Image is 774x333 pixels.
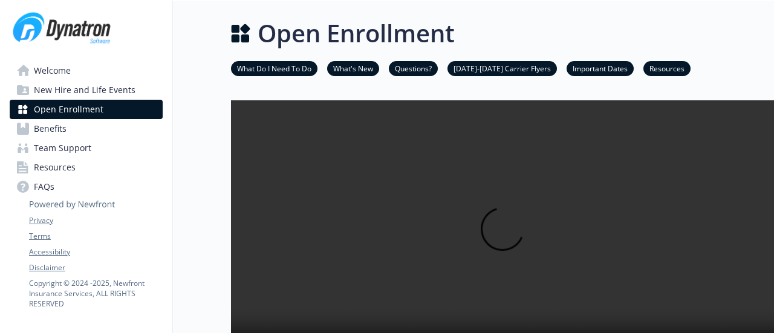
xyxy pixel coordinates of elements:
span: Welcome [34,61,71,80]
a: Open Enrollment [10,100,163,119]
a: FAQs [10,177,163,196]
a: Resources [10,158,163,177]
a: What's New [327,62,379,74]
a: Team Support [10,138,163,158]
a: Benefits [10,119,163,138]
span: FAQs [34,177,54,196]
a: Important Dates [567,62,634,74]
a: Resources [643,62,691,74]
a: [DATE]-[DATE] Carrier Flyers [447,62,557,74]
span: Team Support [34,138,91,158]
a: What Do I Need To Do [231,62,317,74]
a: Welcome [10,61,163,80]
a: Questions? [389,62,438,74]
a: Terms [29,231,162,242]
span: New Hire and Life Events [34,80,135,100]
p: Copyright © 2024 - 2025 , Newfront Insurance Services, ALL RIGHTS RESERVED [29,278,162,309]
a: New Hire and Life Events [10,80,163,100]
a: Accessibility [29,247,162,257]
span: Resources [34,158,76,177]
span: Benefits [34,119,67,138]
a: Disclaimer [29,262,162,273]
h1: Open Enrollment [258,15,455,51]
a: Privacy [29,215,162,226]
span: Open Enrollment [34,100,103,119]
